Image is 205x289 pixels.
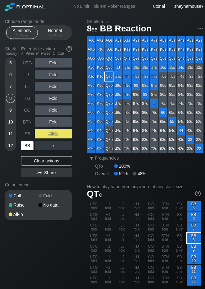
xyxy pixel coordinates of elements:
[115,233,129,243] div: LJ fold
[114,81,123,90] div: J9o
[123,72,131,81] div: TT
[101,254,115,264] div: +1 fold
[141,54,149,63] div: Q8s
[194,190,201,197] img: help.32db89a4.svg
[130,233,144,243] div: HJ fold
[101,275,115,286] div: +1 fold
[132,135,140,144] div: 93o
[105,54,114,63] div: QQ
[187,254,201,264] div: BB 10
[114,135,123,144] div: J3o
[105,36,114,45] div: AQs
[87,81,96,90] div: A9o
[123,90,131,99] div: T8o
[172,233,186,243] div: SB all-in
[130,212,144,222] div: HJ fold
[96,72,105,81] div: KTo
[144,265,158,275] div: CO fold
[105,72,114,81] div: QTo
[115,244,129,254] div: LJ fold
[132,81,140,90] div: 99
[186,117,194,126] div: 53s
[114,126,123,135] div: J4o
[186,144,194,153] div: 32o
[150,54,158,63] div: Q7s
[151,4,165,9] a: Tutorial
[195,90,203,99] div: 82s
[158,265,172,275] div: BTN fold
[105,99,114,108] div: Q7o
[21,44,72,58] div: Enter table action
[130,265,144,275] div: HJ fold
[87,189,102,198] span: QT
[114,72,123,81] div: JTo
[105,45,114,54] div: KQs
[195,99,203,108] div: 72s
[6,105,15,115] div: 9
[2,51,19,56] div: Tourney
[114,99,123,108] div: J7o
[195,144,203,153] div: 22
[87,135,96,144] div: A3o
[187,201,201,212] div: BB 5
[141,63,149,72] div: J8s
[186,90,194,99] div: 83s
[141,81,149,90] div: 98s
[87,45,96,54] div: AKo
[187,233,201,243] div: BB 8
[158,201,172,212] div: BTN fold
[177,45,185,54] div: K4s
[172,222,186,233] div: SB all-in
[105,81,114,90] div: Q9o
[150,99,158,108] div: 77
[21,168,72,177] div: Share
[195,63,203,72] div: J2s
[123,144,131,153] div: T2o
[186,126,194,135] div: 43s
[159,108,167,117] div: 66
[5,180,72,190] div: Color legend
[96,63,105,72] div: KJo
[87,244,101,254] div: UTG fold
[144,275,158,286] div: CO fold
[6,58,15,68] div: 5
[87,154,96,162] div: ▾
[159,36,167,45] div: A6s
[150,144,158,153] div: 72o
[177,135,185,144] div: 43o
[87,36,96,45] div: AA
[35,70,72,79] div: Fold
[96,90,105,99] div: K8o
[141,99,149,108] div: 87o
[168,72,176,81] div: T5s
[6,117,15,127] div: 10
[177,90,185,99] div: 84s
[177,117,185,126] div: 54s
[158,222,172,233] div: BTN fold
[105,108,114,117] div: Q6o
[96,135,105,144] div: K3o
[132,63,140,72] div: J9s
[177,63,185,72] div: J4s
[168,135,176,144] div: 53o
[150,135,158,144] div: 73o
[159,45,167,54] div: K6s
[187,275,201,286] div: BB 12
[174,4,201,9] span: shaynamouse
[130,275,144,286] div: HJ fold
[101,212,115,222] div: +1 fold
[123,126,131,135] div: T4o
[21,94,33,103] div: HJ
[9,212,38,217] div: All-in
[114,54,123,63] div: QJs
[114,164,130,169] div: 100%
[168,108,176,117] div: 65s
[87,275,101,286] div: UTG fold
[168,90,176,99] div: 85s
[87,63,96,72] div: AJo
[86,19,104,24] span: SB all-in
[123,36,131,45] div: ATs
[101,201,115,212] div: +1 fold
[21,105,33,115] div: CO
[130,254,144,264] div: HJ fold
